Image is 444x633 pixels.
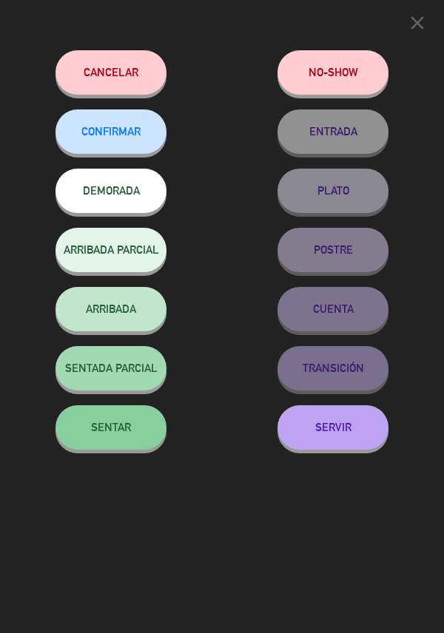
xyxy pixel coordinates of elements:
[55,109,166,154] button: CONFIRMAR
[277,228,388,272] button: POSTRE
[55,50,166,95] button: Cancelar
[91,421,131,433] span: SENTAR
[81,125,141,138] span: CONFIRMAR
[277,346,388,390] button: TRANSICIÓN
[55,405,166,450] button: SENTAR
[277,287,388,331] button: CUENTA
[55,287,166,331] button: ARRIBADA
[277,109,388,154] button: ENTRADA
[402,11,433,40] button: close
[277,405,388,450] button: SERVIR
[55,169,166,213] button: DEMORADA
[277,169,388,213] button: PLATO
[406,12,428,34] i: close
[55,346,166,390] button: SENTADA PARCIAL
[55,228,166,272] button: ARRIBADA PARCIAL
[64,243,159,256] span: ARRIBADA PARCIAL
[277,50,388,95] button: NO-SHOW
